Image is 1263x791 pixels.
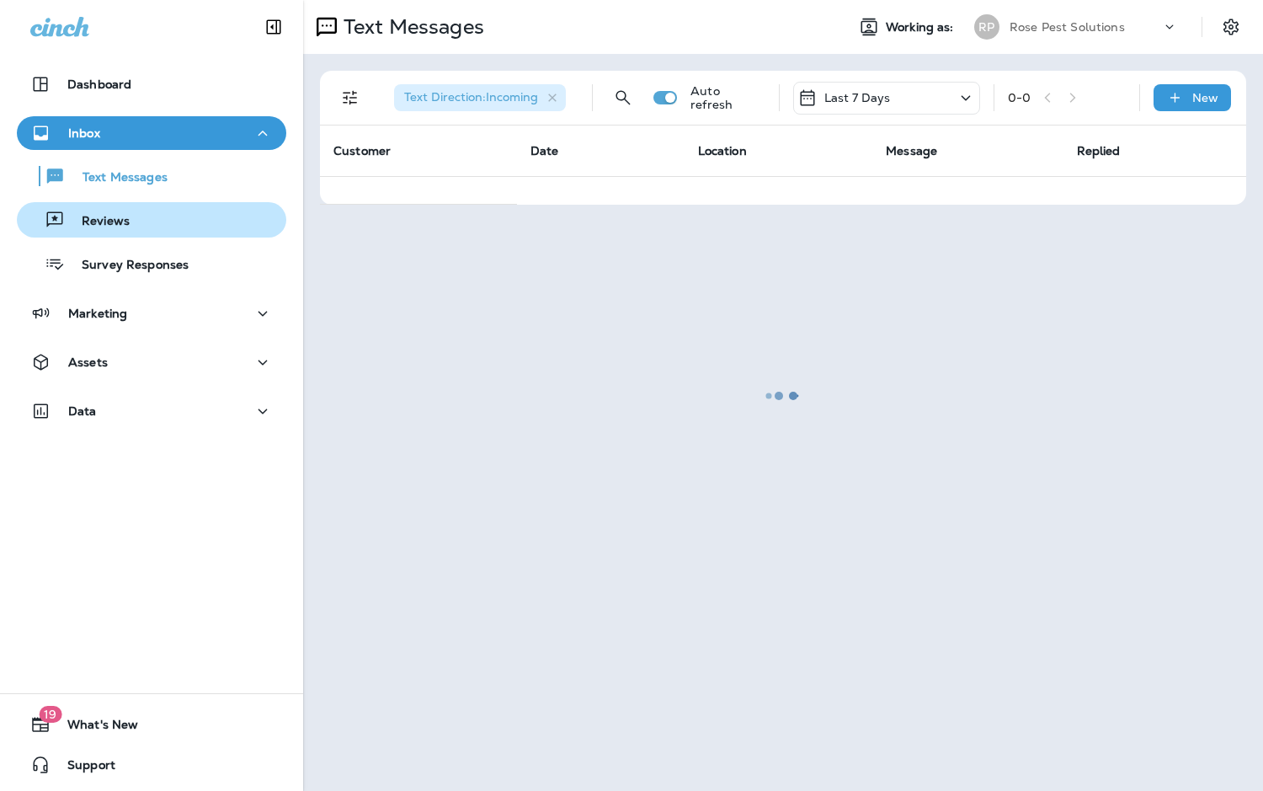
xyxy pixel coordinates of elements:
p: New [1192,91,1218,104]
button: Reviews [17,202,286,238]
p: Dashboard [67,77,131,91]
button: Support [17,748,286,782]
p: Assets [68,355,108,369]
p: Marketing [68,307,127,320]
p: Text Messages [66,170,168,186]
p: Survey Responses [65,258,189,274]
span: Support [51,758,115,778]
button: 19What's New [17,708,286,741]
button: Survey Responses [17,246,286,281]
button: Assets [17,345,286,379]
button: Dashboard [17,67,286,101]
p: Data [68,404,97,418]
button: Inbox [17,116,286,150]
button: Data [17,394,286,428]
span: 19 [39,706,61,723]
span: What's New [51,718,138,738]
p: Reviews [65,214,130,230]
button: Collapse Sidebar [250,10,297,44]
button: Marketing [17,297,286,330]
p: Inbox [68,126,100,140]
button: Text Messages [17,158,286,194]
